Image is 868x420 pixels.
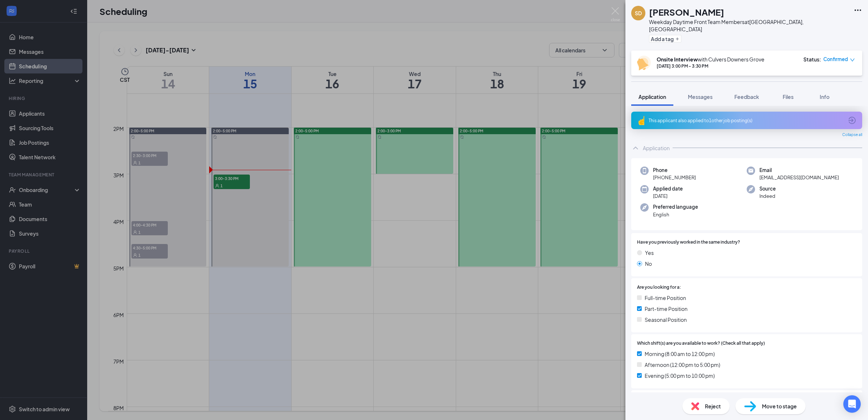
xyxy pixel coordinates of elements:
[645,294,686,302] span: Full-time Position
[645,249,654,257] span: Yes
[848,116,856,125] svg: ArrowCircle
[645,361,720,369] span: Afternoon (12:00 pm to 5:00 pm)
[705,402,721,410] span: Reject
[759,174,839,181] span: [EMAIL_ADDRESS][DOMAIN_NAME]
[645,260,652,268] span: No
[649,117,843,124] div: This applicant also applied to 1 other job posting(s)
[631,144,640,152] svg: ChevronUp
[637,340,765,347] span: Which shift(s) are you available to work? (Check all that apply)
[637,239,740,246] span: Have you previously worked in the same industry?
[635,9,642,17] div: SD
[657,56,764,63] div: with Culvers Downers Grove
[820,93,830,100] span: Info
[688,93,713,100] span: Messages
[645,316,687,324] span: Seasonal Position
[734,93,759,100] span: Feedback
[803,56,821,63] div: Status :
[653,185,683,192] span: Applied date
[653,203,698,211] span: Preferred language
[853,6,862,15] svg: Ellipses
[762,402,797,410] span: Move to stage
[645,372,715,380] span: Evening (5:00 pm to 10:00 pm)
[645,305,687,313] span: Part-time Position
[637,284,681,291] span: Are you looking for a:
[759,167,839,174] span: Email
[843,395,861,413] div: Open Intercom Messenger
[783,93,794,100] span: Files
[653,174,696,181] span: [PHONE_NUMBER]
[823,56,848,63] span: Confirmed
[653,211,698,218] span: English
[759,185,776,192] span: Source
[657,63,764,69] div: [DATE] 3:00 PM - 3:30 PM
[653,192,683,200] span: [DATE]
[645,350,715,358] span: Morning (8:00 am to 12:00 pm)
[842,132,862,138] span: Collapse all
[649,6,724,18] h1: [PERSON_NAME]
[638,93,666,100] span: Application
[759,192,776,200] span: Indeed
[675,37,680,41] svg: Plus
[657,56,698,63] b: Onsite Interview
[653,167,696,174] span: Phone
[850,57,855,63] span: down
[649,18,850,33] div: Weekday Daytime Front Team Members at [GEOGRAPHIC_DATA], [GEOGRAPHIC_DATA]
[643,144,670,152] div: Application
[649,35,681,43] button: PlusAdd a tag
